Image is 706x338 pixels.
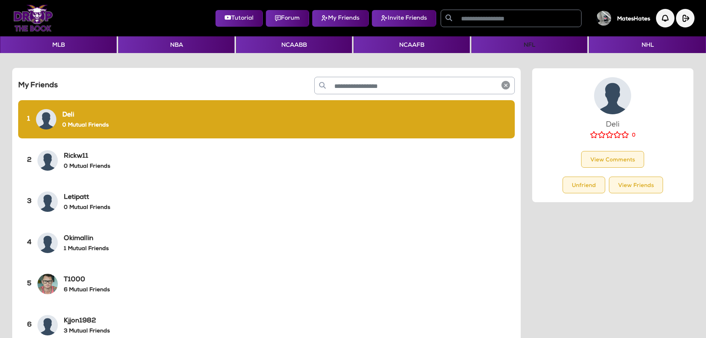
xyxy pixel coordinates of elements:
button: View Friends [609,177,663,193]
h6: T1000 [64,276,110,284]
img: Logo [13,5,53,32]
h6: 6 [27,321,32,329]
h6: Rickw11 [64,152,110,161]
button: Tutorial [215,10,263,27]
button: Forum [266,10,309,27]
h6: 5 [27,280,32,288]
img: Profile Image [37,191,58,212]
h6: 1 Mutual Friends [64,246,109,252]
h6: 3 Mutual Friends [64,328,110,335]
button: NCAABB [236,36,352,53]
h5: MatesHates [617,16,650,23]
button: My Friends [312,10,369,27]
img: Profile Image [37,233,58,253]
img: Profile Picture [594,77,631,114]
img: Profile Image [37,150,58,171]
h6: 2 [27,157,32,165]
h5: My Friends [18,81,176,90]
button: NHL [589,36,706,53]
button: NFL [471,36,587,53]
img: Profile Image [37,315,58,335]
button: Unfriend [563,177,605,193]
h6: Okimallin [64,235,109,243]
button: NBA [118,36,234,53]
h6: Deli [62,111,109,119]
h6: 4 [27,239,32,247]
img: Notification [656,9,674,27]
button: View Comments [581,151,644,168]
h6: 0 Mutual Friends [62,122,109,129]
h6: 1 [27,115,30,124]
button: Invite Friends [372,10,436,27]
h6: 0 Mutual Friends [64,163,110,170]
h6: 6 Mutual Friends [64,287,110,293]
h6: 3 [27,198,32,206]
h6: 0 Mutual Friends [64,204,110,211]
h5: Deli [541,120,685,129]
button: NCAAFB [354,36,470,53]
img: Profile Image [37,274,58,294]
h6: Kjjon1982 [64,317,110,325]
img: User [596,11,611,26]
img: Profile Image [36,109,56,129]
h6: Letipatt [64,194,110,202]
label: 0 [632,132,636,139]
